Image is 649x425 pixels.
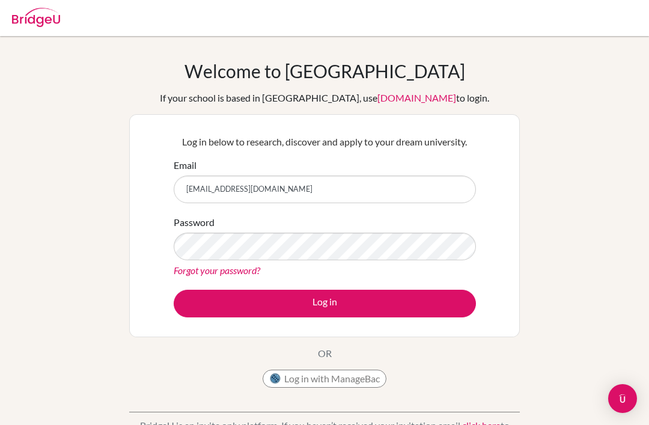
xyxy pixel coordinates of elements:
[377,92,456,103] a: [DOMAIN_NAME]
[174,264,260,276] a: Forgot your password?
[174,215,215,230] label: Password
[160,91,489,105] div: If your school is based in [GEOGRAPHIC_DATA], use to login.
[174,158,197,173] label: Email
[174,135,476,149] p: Log in below to research, discover and apply to your dream university.
[263,370,386,388] button: Log in with ManageBac
[12,8,60,27] img: Bridge-U
[174,290,476,317] button: Log in
[184,60,465,82] h1: Welcome to [GEOGRAPHIC_DATA]
[608,384,637,413] div: Open Intercom Messenger
[318,346,332,361] p: OR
